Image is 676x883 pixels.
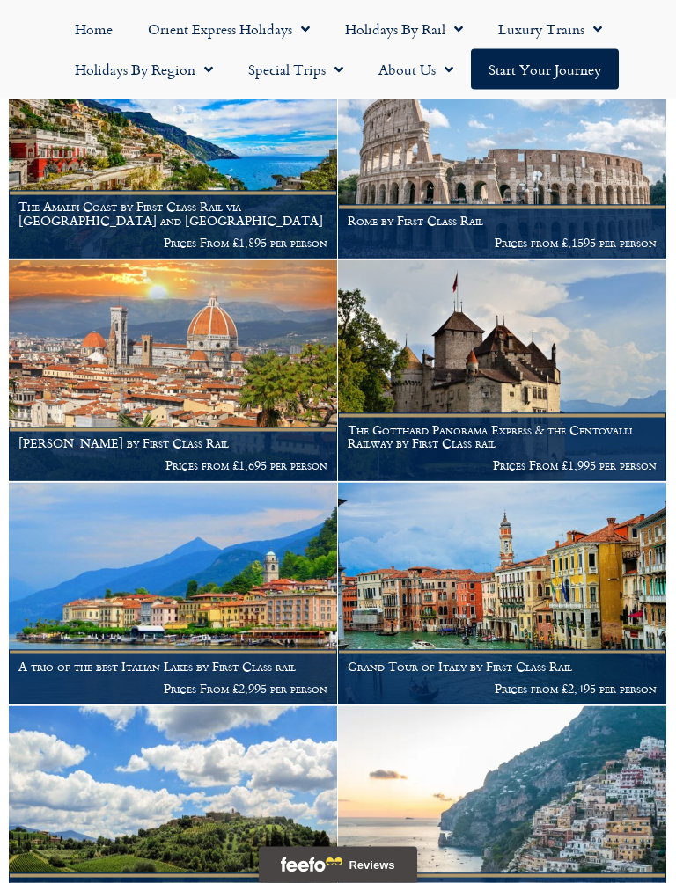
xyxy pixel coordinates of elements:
img: Florence in spring time, Tuscany, Italy [9,260,337,481]
p: Prices From £2,995 per person [18,682,327,696]
a: Grand Tour of Italy by First Class Rail Prices from £2,495 per person [338,483,667,704]
a: Start your Journey [471,49,619,90]
a: Holidays by Rail [327,9,481,49]
h1: A trio of the best Italian Lakes by First Class rail [18,660,327,674]
p: Prices From £1,995 per person [348,458,657,472]
a: Luxury Trains [481,9,620,49]
p: Prices from £2,495 per person [348,682,657,696]
a: Holidays by Region [57,49,231,90]
h1: The Amalfi Coast by First Class Rail via [GEOGRAPHIC_DATA] and [GEOGRAPHIC_DATA] [18,200,327,228]
a: A trio of the best Italian Lakes by First Class rail Prices From £2,995 per person [9,483,338,704]
a: [PERSON_NAME] by First Class Rail Prices from £1,695 per person [9,260,338,482]
a: Rome by First Class Rail Prices from £,1595 per person [338,38,667,259]
p: Prices from £1,695 per person [18,458,327,472]
h1: The Gotthard Panorama Express & the Centovalli Railway by First Class rail [348,423,657,451]
nav: Menu [9,9,667,90]
p: Prices From £1,895 per person [18,236,327,250]
h1: [PERSON_NAME] by First Class Rail [18,436,327,450]
h1: Grand Tour of Italy by First Class Rail [348,660,657,674]
a: About Us [361,49,471,90]
a: Orient Express Holidays [130,9,327,49]
a: Home [57,9,130,49]
a: Special Trips [231,49,361,90]
h1: Rome by First Class Rail [348,214,657,228]
a: The Gotthard Panorama Express & the Centovalli Railway by First Class rail Prices From £1,995 per... [338,260,667,482]
a: The Amalfi Coast by First Class Rail via [GEOGRAPHIC_DATA] and [GEOGRAPHIC_DATA] Prices From £1,8... [9,38,338,259]
p: Prices from £,1595 per person [348,236,657,250]
img: Chateau de Chillon Montreux [338,260,666,481]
